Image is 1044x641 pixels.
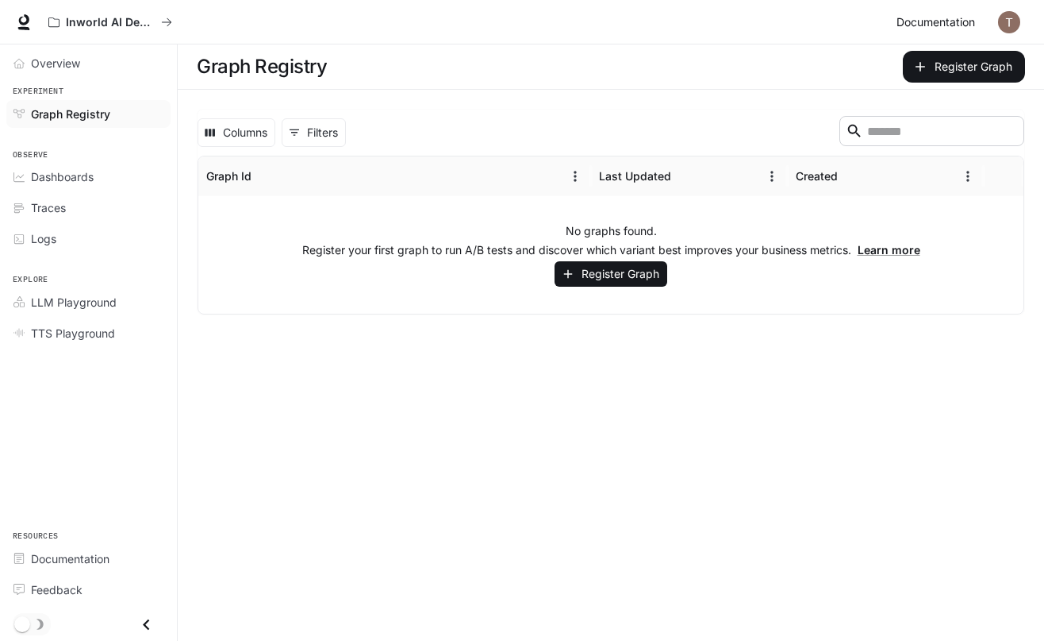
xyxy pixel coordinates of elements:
a: TTS Playground [6,319,171,347]
button: Sort [673,164,697,188]
p: Inworld AI Demos [66,16,155,29]
span: Dark mode toggle [14,615,30,632]
div: Last Updated [599,169,671,183]
span: LLM Playground [31,294,117,311]
button: Register Graph [555,261,667,288]
span: Feedback [31,581,83,598]
button: Close drawer [129,608,164,641]
span: Documentation [31,550,109,567]
span: Documentation [896,13,975,33]
button: Register Graph [903,51,1025,83]
p: Register your first graph to run A/B tests and discover which variant best improves your business... [302,242,920,258]
div: Created [796,169,838,183]
button: Show filters [282,118,346,147]
button: Sort [839,164,863,188]
img: User avatar [998,11,1020,33]
span: Dashboards [31,168,94,185]
button: Menu [760,164,784,188]
h1: Graph Registry [197,51,327,83]
button: All workspaces [41,6,179,38]
a: Learn more [858,243,920,257]
button: Menu [563,164,587,188]
a: Dashboards [6,163,171,191]
div: Search [839,116,1024,149]
a: Traces [6,194,171,222]
button: Sort [253,164,277,188]
span: Overview [31,55,80,71]
button: User avatar [993,6,1025,38]
a: Documentation [890,6,987,38]
span: Traces [31,199,66,216]
a: Feedback [6,576,171,604]
a: Graph Registry [6,100,171,128]
a: LLM Playground [6,288,171,316]
p: No graphs found. [566,223,657,239]
span: TTS Playground [31,325,115,342]
span: Graph Registry [31,106,110,122]
a: Logs [6,225,171,253]
a: Documentation [6,545,171,573]
div: Graph Id [206,169,251,183]
button: Menu [956,164,980,188]
button: Select columns [198,118,275,147]
span: Logs [31,230,56,247]
a: Overview [6,49,171,77]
